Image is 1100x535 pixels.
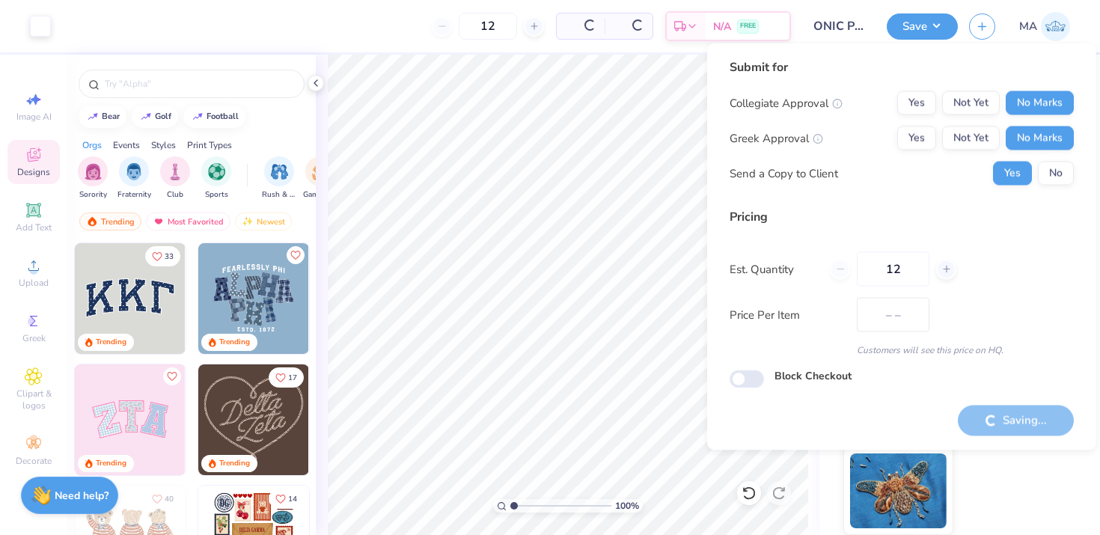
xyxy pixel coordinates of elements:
label: Price Per Item [730,306,846,323]
span: 40 [165,495,174,503]
button: Yes [897,126,936,150]
button: Not Yet [942,91,1000,115]
div: filter for Game Day [303,156,337,201]
img: Mittali Arora [1041,12,1070,41]
span: Designs [17,166,50,178]
div: filter for Sports [201,156,231,201]
span: Image AI [16,111,52,123]
button: No [1038,162,1074,186]
div: Trending [96,337,126,348]
span: Game Day [303,189,337,201]
img: 5a4b4175-9e88-49c8-8a23-26d96782ddc6 [198,243,309,354]
img: trending.gif [86,216,98,227]
div: football [207,112,239,120]
img: 12710c6a-dcc0-49ce-8688-7fe8d5f96fe2 [198,364,309,475]
button: filter button [160,156,190,201]
div: bear [102,112,120,120]
img: trend_line.gif [87,112,99,121]
span: 100 % [615,499,639,513]
button: Yes [897,91,936,115]
div: Trending [96,458,126,469]
img: most_fav.gif [153,216,165,227]
button: Like [269,367,304,388]
span: Upload [19,277,49,289]
img: 5ee11766-d822-42f5-ad4e-763472bf8dcf [185,364,296,475]
span: FREE [740,21,756,31]
button: Like [163,367,181,385]
span: Sorority [79,189,107,201]
div: Collegiate Approval [730,94,843,111]
div: Trending [219,458,250,469]
div: Newest [235,213,292,230]
label: Est. Quantity [730,260,819,278]
div: Greek Approval [730,129,823,147]
div: Pricing [730,208,1074,226]
button: Save [887,13,958,40]
div: Orgs [82,138,102,152]
div: filter for Sorority [78,156,108,201]
button: No Marks [1006,91,1074,115]
button: bear [79,106,126,128]
img: Sports Image [208,163,225,180]
span: Add Text [16,221,52,233]
div: filter for Fraternity [117,156,151,201]
button: Like [287,246,305,264]
img: trend_line.gif [140,112,152,121]
img: a3f22b06-4ee5-423c-930f-667ff9442f68 [308,243,419,354]
img: Newest.gif [242,216,254,227]
span: 33 [165,253,174,260]
button: Like [269,489,304,509]
button: No Marks [1006,126,1074,150]
button: Like [145,246,180,266]
button: golf [132,106,178,128]
div: Styles [151,138,176,152]
div: Print Types [187,138,232,152]
button: filter button [117,156,151,201]
input: – – [459,13,517,40]
div: Send a Copy to Client [730,165,838,182]
div: Customers will see this price on HQ. [730,343,1074,357]
img: 9980f5e8-e6a1-4b4a-8839-2b0e9349023c [75,364,186,475]
div: Trending [219,337,250,348]
button: Yes [993,162,1032,186]
img: Rush & Bid Image [271,163,288,180]
button: filter button [201,156,231,201]
div: Trending [79,213,141,230]
button: filter button [303,156,337,201]
div: filter for Rush & Bid [262,156,296,201]
div: golf [155,112,171,120]
span: Clipart & logos [7,388,60,412]
span: 17 [288,374,297,382]
button: Like [145,489,180,509]
span: Fraternity [117,189,151,201]
img: trend_line.gif [192,112,204,121]
img: edfb13fc-0e43-44eb-bea2-bf7fc0dd67f9 [185,243,296,354]
button: filter button [78,156,108,201]
img: ead2b24a-117b-4488-9b34-c08fd5176a7b [308,364,419,475]
button: filter button [262,156,296,201]
div: Most Favorited [146,213,230,230]
a: MA [1019,12,1070,41]
label: Block Checkout [774,368,852,384]
span: Greek [22,332,46,344]
input: Untitled Design [802,11,876,41]
img: Club Image [167,163,183,180]
img: 3b9aba4f-e317-4aa7-a679-c95a879539bd [75,243,186,354]
img: Metallic & Glitter [850,453,947,528]
span: MA [1019,18,1037,35]
img: Sorority Image [85,163,102,180]
span: Decorate [16,455,52,467]
span: Club [167,189,183,201]
span: N/A [713,19,731,34]
div: Events [113,138,140,152]
div: Submit for [730,58,1074,76]
input: – – [857,252,929,287]
img: Fraternity Image [126,163,142,180]
img: Game Day Image [312,163,329,180]
strong: Need help? [55,489,109,503]
div: filter for Club [160,156,190,201]
span: Rush & Bid [262,189,296,201]
span: Sports [205,189,228,201]
span: 14 [288,495,297,503]
button: Not Yet [942,126,1000,150]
